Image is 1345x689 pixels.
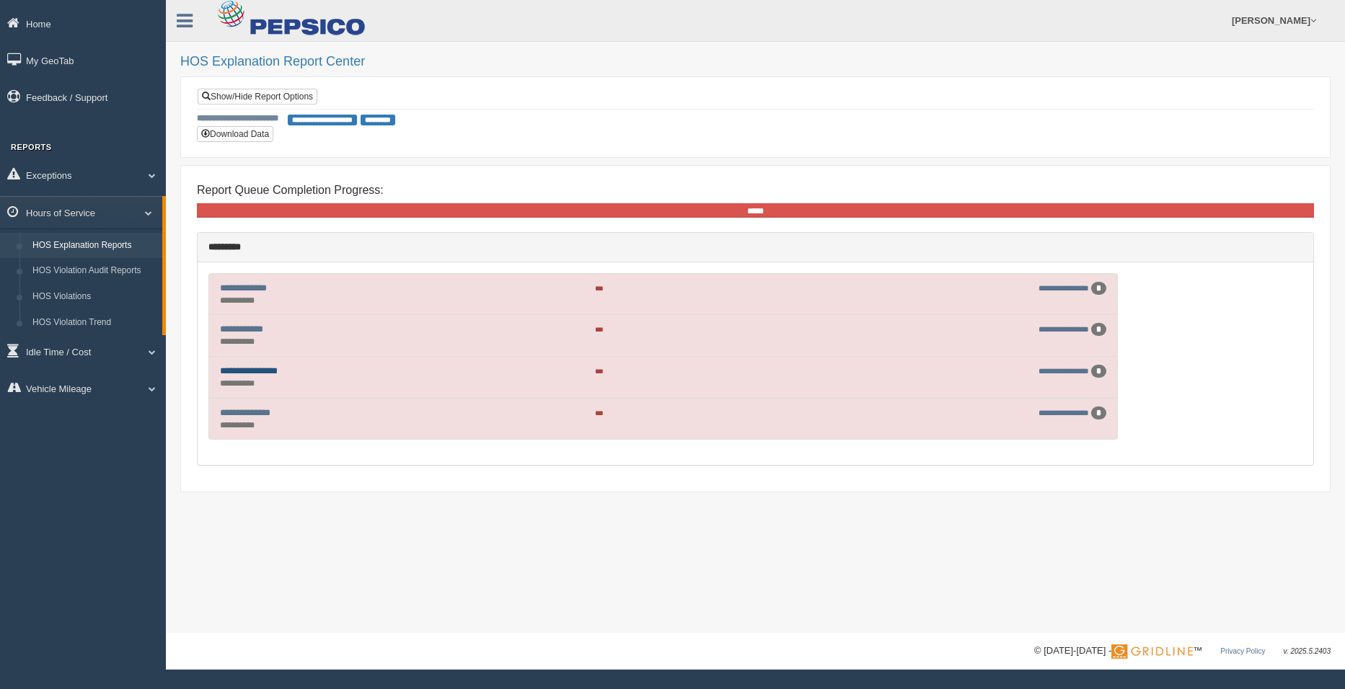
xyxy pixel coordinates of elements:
[197,184,1314,197] h4: Report Queue Completion Progress:
[26,310,162,336] a: HOS Violation Trend
[26,233,162,259] a: HOS Explanation Reports
[180,55,1331,69] h2: HOS Explanation Report Center
[1220,647,1265,655] a: Privacy Policy
[198,89,317,105] a: Show/Hide Report Options
[1284,647,1331,655] span: v. 2025.5.2403
[197,126,273,142] button: Download Data
[1111,644,1193,659] img: Gridline
[1034,644,1331,659] div: © [DATE]-[DATE] - ™
[26,258,162,284] a: HOS Violation Audit Reports
[26,284,162,310] a: HOS Violations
